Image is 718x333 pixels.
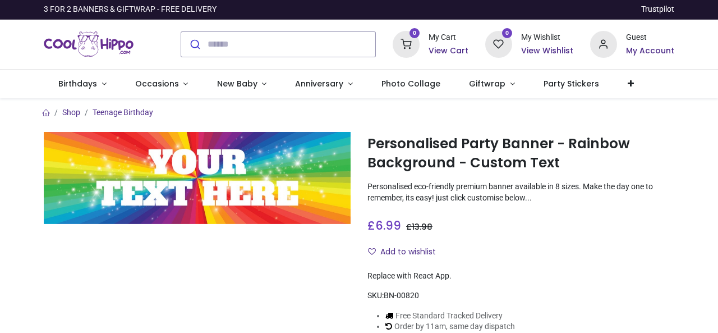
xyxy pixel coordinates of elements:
span: Photo Collage [381,78,440,89]
span: New Baby [217,78,257,89]
a: View Cart [429,45,468,57]
a: Shop [62,108,80,117]
span: 6.99 [375,217,401,234]
div: 3 FOR 2 BANNERS & GIFTWRAP - FREE DELIVERY [44,4,217,15]
a: Logo of Cool Hippo [44,29,134,60]
a: Anniversary [281,70,367,99]
a: Birthdays [44,70,121,99]
a: Teenage Birthday [93,108,153,117]
span: Occasions [135,78,179,89]
span: Anniversary [295,78,343,89]
span: Giftwrap [469,78,505,89]
span: BN-00820 [384,291,419,300]
a: New Baby [202,70,281,99]
div: SKU: [367,290,674,302]
i: Add to wishlist [368,248,376,256]
button: Add to wishlistAdd to wishlist [367,243,445,262]
span: £ [406,221,432,232]
span: 13.98 [412,221,432,232]
img: Cool Hippo [44,29,134,60]
button: Submit [181,32,208,57]
p: Personalised eco-friendly premium banner available in 8 sizes. Make the day one to remember, its ... [367,181,674,203]
li: Free Standard Tracked Delivery [385,311,542,322]
li: Order by 11am, same day dispatch [385,321,542,332]
a: Giftwrap [455,70,530,99]
div: Guest [626,32,674,43]
a: 0 [393,39,420,48]
span: £ [367,217,401,234]
a: View Wishlist [521,45,573,57]
a: My Account [626,45,674,57]
img: Personalised Party Banner - Rainbow Background - Custom Text [44,132,351,224]
span: Party Stickers [544,78,599,89]
sup: 0 [409,28,420,39]
div: My Wishlist [521,32,573,43]
div: My Cart [429,32,468,43]
a: Occasions [121,70,202,99]
span: Birthdays [58,78,97,89]
a: Trustpilot [641,4,674,15]
div: Replace with React App. [367,271,674,282]
sup: 0 [502,28,513,39]
h1: Personalised Party Banner - Rainbow Background - Custom Text [367,134,674,173]
a: 0 [485,39,512,48]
